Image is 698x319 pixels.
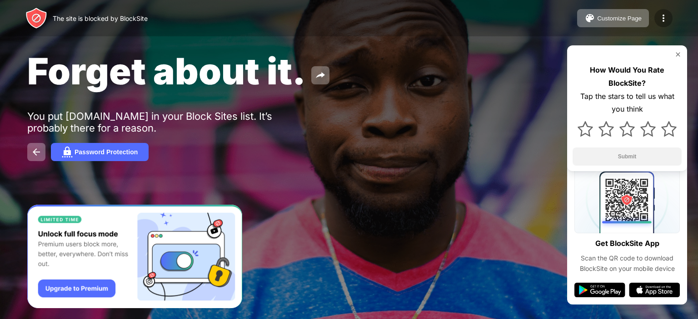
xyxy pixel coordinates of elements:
[629,283,680,297] img: app-store.svg
[577,9,649,27] button: Customize Page
[53,15,148,22] div: The site is blocked by BlockSite
[75,148,138,156] div: Password Protection
[51,143,149,161] button: Password Protection
[640,121,656,137] img: star.svg
[27,49,306,93] span: Forget about it.
[27,205,242,309] iframe: Banner
[674,51,682,58] img: rate-us-close.svg
[584,13,595,24] img: pallet.svg
[573,64,682,90] div: How Would You Rate BlockSite?
[31,147,42,157] img: back.svg
[658,13,669,24] img: menu-icon.svg
[578,121,593,137] img: star.svg
[573,147,682,166] button: Submit
[25,7,47,29] img: header-logo.svg
[597,15,642,22] div: Customize Page
[595,237,659,250] div: Get BlockSite App
[574,283,625,297] img: google-play.svg
[62,147,73,157] img: password.svg
[661,121,677,137] img: star.svg
[598,121,614,137] img: star.svg
[574,253,680,274] div: Scan the QR code to download BlockSite on your mobile device
[573,90,682,116] div: Tap the stars to tell us what you think
[27,110,308,134] div: You put [DOMAIN_NAME] in your Block Sites list. It’s probably there for a reason.
[619,121,635,137] img: star.svg
[315,70,326,81] img: share.svg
